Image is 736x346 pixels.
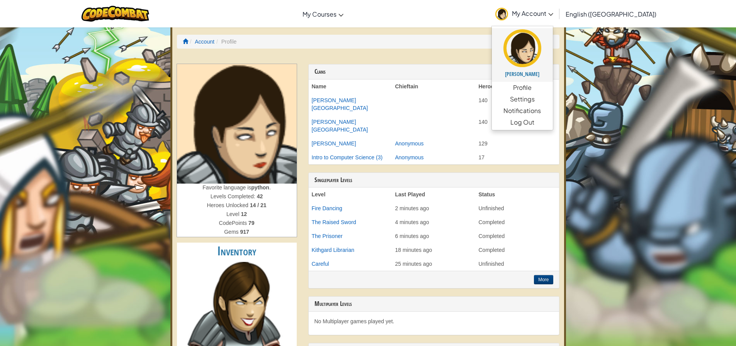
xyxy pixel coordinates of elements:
a: Fire Dancing [312,205,342,211]
td: 17 [476,150,559,164]
td: 140 [476,115,559,137]
p: No Multiplayer games played yet. [314,317,553,325]
span: Level [226,211,241,217]
strong: 12 [241,211,247,217]
a: My Courses [299,3,347,24]
a: Profile [492,82,553,93]
td: Unfinished [476,257,559,271]
td: 140 [476,93,559,115]
th: Status [476,187,559,201]
img: CodeCombat logo [82,6,149,22]
span: My Account [512,9,553,17]
td: 25 minutes ago [392,257,476,271]
th: Level [309,187,392,201]
img: avatar [503,29,541,67]
td: 18 minutes ago [392,243,476,257]
a: [PERSON_NAME] [492,28,553,82]
a: [PERSON_NAME] [312,140,356,147]
a: Notifications [492,105,553,116]
td: 4 minutes ago [392,215,476,229]
a: The Prisoner [312,233,343,239]
span: . [269,184,271,191]
td: Completed [476,243,559,257]
a: Kithgard Librarian [312,247,355,253]
span: My Courses [303,10,337,18]
td: 6 minutes ago [392,229,476,243]
strong: 79 [248,220,255,226]
span: Heroes Unlocked [207,202,250,208]
li: Profile [214,38,236,46]
a: Intro to Computer Science (3) [312,154,383,160]
td: Completed [476,215,559,229]
a: The Raised Sword [312,219,356,225]
span: Levels Completed: [211,193,257,199]
strong: 42 [257,193,263,199]
a: Anonymous [395,140,424,147]
button: More [534,275,553,284]
span: Favorite language is [202,184,251,191]
span: Gems [224,229,240,235]
td: 2 minutes ago [392,201,476,215]
h5: [PERSON_NAME] [500,71,545,77]
th: Name [309,79,392,93]
a: Careful [312,261,329,267]
th: Chieftain [392,79,476,93]
td: Completed [476,229,559,243]
a: Anonymous [395,154,424,160]
img: avatar [495,8,508,20]
th: Heroes [476,79,559,93]
th: Last Played [392,187,476,201]
a: [PERSON_NAME][GEOGRAPHIC_DATA] [312,97,368,111]
td: Unfinished [476,201,559,215]
h2: Inventory [177,243,297,260]
a: Account [195,39,214,45]
span: CodePoints [219,220,248,226]
span: Notifications [503,106,541,115]
strong: 917 [240,229,249,235]
span: English ([GEOGRAPHIC_DATA]) [566,10,656,18]
strong: python [251,184,269,191]
h3: Singleplayer Levels [314,177,553,184]
a: My Account [491,2,557,26]
a: English ([GEOGRAPHIC_DATA]) [562,3,660,24]
td: 129 [476,137,559,150]
strong: 14 / 21 [250,202,267,208]
h3: Clans [314,68,553,75]
a: Log Out [492,116,553,128]
a: [PERSON_NAME][GEOGRAPHIC_DATA] [312,119,368,133]
a: Settings [492,93,553,105]
h3: Multiplayer Levels [314,300,553,307]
